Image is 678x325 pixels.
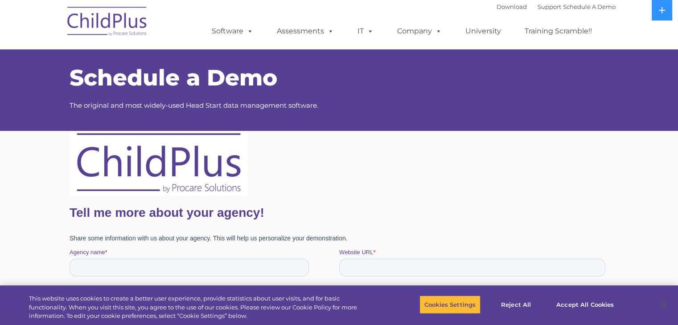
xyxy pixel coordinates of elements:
[70,64,277,91] span: Schedule a Demo
[359,191,383,198] span: Zip Code
[497,3,616,10] font: |
[497,3,527,10] a: Download
[516,22,601,40] a: Training Scramble!!
[551,295,619,314] button: Accept All Cookies
[270,118,304,125] span: Website URL
[203,22,262,40] a: Software
[270,227,297,234] span: Last name
[349,22,382,40] a: IT
[419,295,481,314] button: Cookies Settings
[268,22,343,40] a: Assessments
[563,3,616,10] a: Schedule A Demo
[359,264,379,271] span: Job title
[456,22,510,40] a: University
[488,295,544,314] button: Reject All
[180,264,218,271] span: Phone number
[654,295,674,314] button: Close
[538,3,561,10] a: Support
[180,191,193,198] span: State
[63,0,152,45] img: ChildPlus by Procare Solutions
[70,101,318,110] span: The original and most widely-used Head Start data management software.
[29,294,373,321] div: This website uses cookies to create a better user experience, provide statistics about user visit...
[388,22,451,40] a: Company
